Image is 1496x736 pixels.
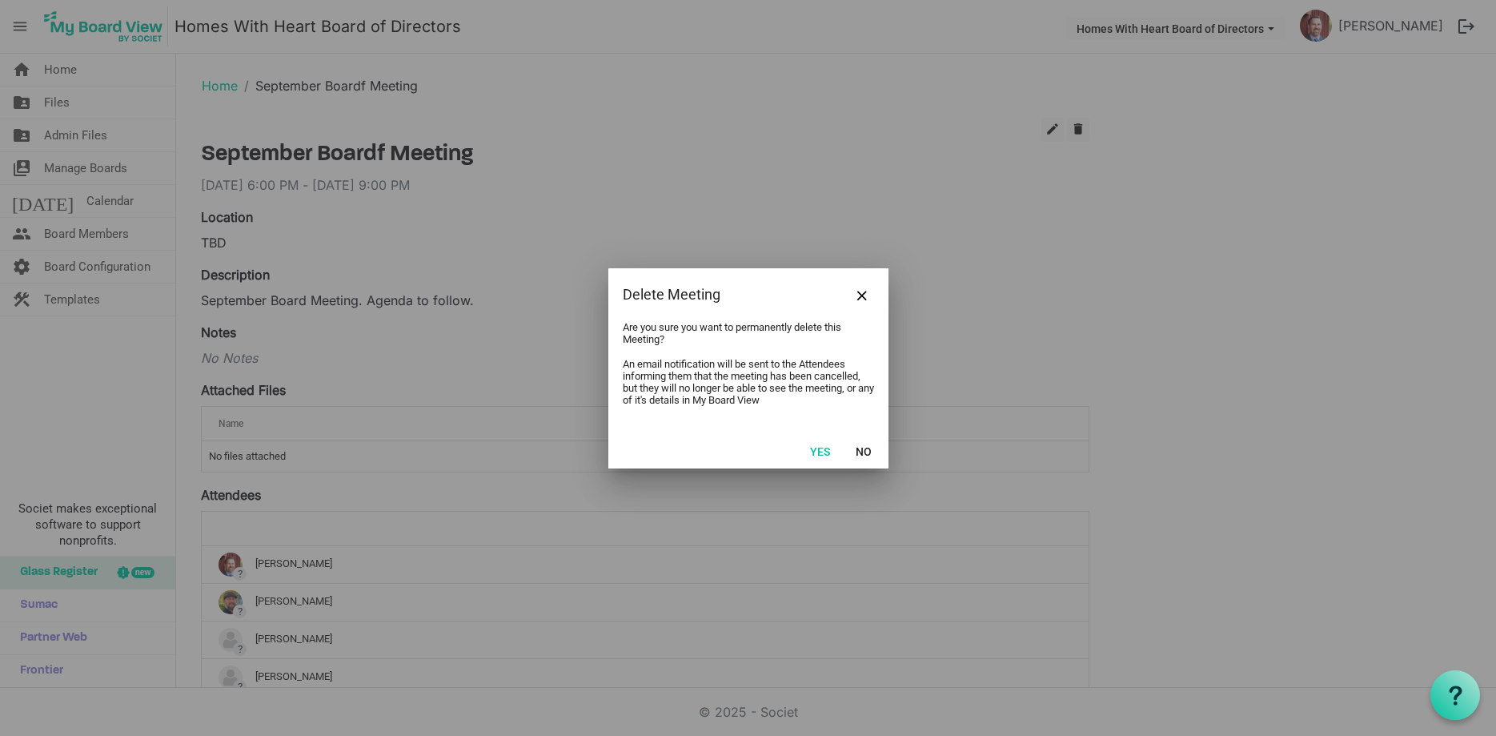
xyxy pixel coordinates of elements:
[850,283,874,307] button: Close
[623,283,824,307] div: Delete Meeting
[623,358,874,406] p: An email notification will be sent to the Attendees informing them that the meeting has been canc...
[623,321,874,345] p: Are you sure you want to permanently delete this Meeting?
[800,440,840,462] button: Yes
[845,440,882,462] button: No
